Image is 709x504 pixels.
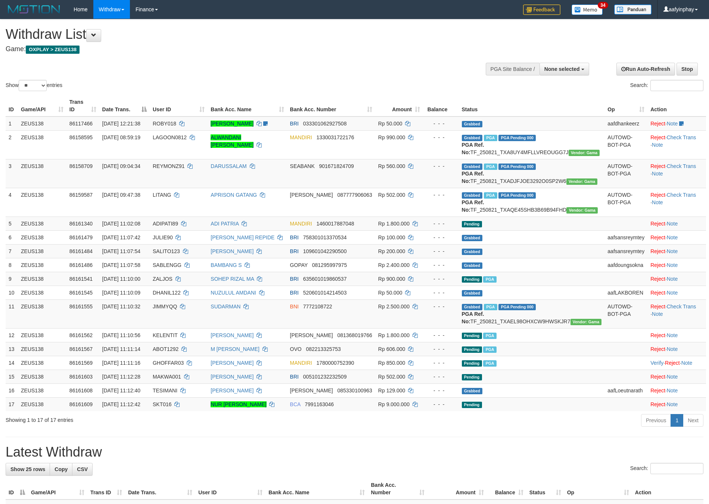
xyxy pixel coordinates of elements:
a: Note [681,360,693,366]
span: [PERSON_NAME] [290,192,333,198]
a: Reject [665,360,680,366]
span: 86161603 [69,374,93,380]
th: Game/API: activate to sort column ascending [28,478,87,500]
span: Marked by aafsolysreylen [484,192,497,199]
a: Reject [650,332,665,338]
span: 86161479 [69,234,93,240]
th: Date Trans.: activate to sort column ascending [125,478,195,500]
td: aafsansreymtey [604,244,647,258]
a: Stop [677,63,698,75]
span: Rp 2.500.000 [378,304,410,309]
a: 1 [671,414,683,427]
span: [DATE] 11:07:42 [102,234,140,240]
span: Marked by aafpengsreynich [484,164,497,170]
span: 86161567 [69,346,93,352]
span: Vendor URL: https://trx31.1velocity.biz [570,319,602,325]
a: Reject [650,221,665,227]
span: KELENTIT [153,332,178,338]
a: Show 25 rows [6,463,50,476]
td: AUTOWD-BOT-PGA [604,130,647,159]
span: Pending [462,276,482,283]
span: DHANIL122 [153,290,181,296]
a: Check Trans [667,192,696,198]
span: Grabbed [462,121,483,127]
th: Bank Acc. Name: activate to sort column ascending [265,478,368,500]
td: ZEUS138 [18,217,66,230]
span: GOPAY [290,262,308,268]
span: 86161340 [69,221,93,227]
a: Check Trans [667,134,696,140]
span: [DATE] 11:07:58 [102,262,140,268]
a: NUR [PERSON_NAME] [211,401,266,407]
span: Rp 1.800.000 [378,332,410,338]
span: 86161555 [69,304,93,309]
a: Note [667,374,678,380]
span: Rp 100.000 [378,234,405,240]
a: Note [667,401,678,407]
span: Rp 502.000 [378,192,405,198]
td: ZEUS138 [18,286,66,299]
td: TF_250821_TXAQE45SHB3B69B94FHD [459,188,605,217]
td: 12 [6,328,18,342]
a: Reject [650,304,665,309]
span: Copy 109601042290500 to clipboard [303,248,347,254]
td: ZEUS138 [18,188,66,217]
span: Pending [462,360,482,367]
th: Game/API: activate to sort column ascending [18,95,66,116]
th: User ID: activate to sort column ascending [195,478,265,500]
a: Note [667,388,678,393]
span: Rp 606.000 [378,346,405,352]
span: Copy 520601014214503 to clipboard [303,290,347,296]
a: [PERSON_NAME] [211,388,254,393]
th: Status: activate to sort column ascending [526,478,564,500]
span: Pending [462,221,482,227]
div: - - - [426,345,455,353]
span: None selected [544,66,580,72]
span: 86158595 [69,134,93,140]
td: · [647,342,706,356]
div: - - - [426,134,455,141]
span: Rp 990.000 [378,134,405,140]
a: [PERSON_NAME] [211,360,254,366]
a: Verify [650,360,663,366]
span: BRI [290,290,299,296]
th: Amount: activate to sort column ascending [375,95,423,116]
td: · [647,370,706,383]
a: Reject [650,374,665,380]
div: - - - [426,120,455,127]
a: M [PERSON_NAME] [211,346,259,352]
th: Amount: activate to sort column ascending [427,478,487,500]
span: BRI [290,248,299,254]
span: MANDIRI [290,221,312,227]
span: 86161569 [69,360,93,366]
span: JIMMYQQ [153,304,177,309]
a: Note [667,248,678,254]
span: [DATE] 11:12:28 [102,374,140,380]
label: Search: [630,463,703,474]
b: PGA Ref. No: [462,171,484,184]
td: ZEUS138 [18,130,66,159]
span: MANDIRI [290,134,312,140]
span: 86161486 [69,262,93,268]
td: ZEUS138 [18,272,66,286]
span: [DATE] 08:59:19 [102,134,140,140]
span: Show 25 rows [10,466,45,472]
span: [DATE] 11:10:32 [102,304,140,309]
span: Marked by aafpengsreynich [483,276,496,283]
span: Grabbed [462,235,483,241]
div: PGA Site Balance / [486,63,539,75]
td: 10 [6,286,18,299]
span: ZALJOS [153,276,172,282]
a: [PERSON_NAME] [211,374,254,380]
th: Bank Acc. Number: activate to sort column ascending [287,95,375,116]
div: - - - [426,289,455,296]
a: [PERSON_NAME] [211,121,254,127]
span: Copy 1460017887048 to clipboard [316,221,354,227]
span: BRI [290,234,299,240]
div: - - - [426,191,455,199]
span: Marked by aafsolysreylen [483,333,496,339]
td: · [647,272,706,286]
a: Note [667,121,678,127]
td: · [647,217,706,230]
a: Reject [650,388,665,393]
